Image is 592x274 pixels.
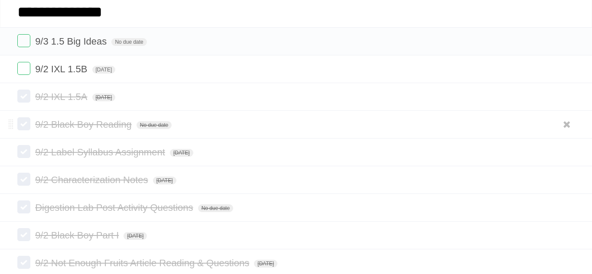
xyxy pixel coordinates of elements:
[153,177,176,184] span: [DATE]
[17,145,30,158] label: Done
[35,147,167,158] span: 9/2 Label Syllabus Assignment
[198,204,233,212] span: No due date
[35,36,109,47] span: 9/3 1.5 Big Ideas
[170,149,193,157] span: [DATE]
[17,34,30,47] label: Done
[124,232,147,240] span: [DATE]
[35,202,195,213] span: Digestion Lab Post Activity Questions
[17,90,30,103] label: Done
[254,260,277,268] span: [DATE]
[35,91,89,102] span: 9/2 IXL 1.5A
[92,93,116,101] span: [DATE]
[35,119,134,130] span: 9/2 Black Boy Reading
[17,117,30,130] label: Done
[17,62,30,75] label: Done
[111,38,146,46] span: No due date
[17,200,30,213] label: Done
[92,66,116,74] span: [DATE]
[17,173,30,186] label: Done
[35,230,121,241] span: 9/2 Black Boy Part I
[35,258,251,268] span: 9/2 Not Enough Fruits Article Reading & Questions
[17,256,30,269] label: Done
[35,64,89,74] span: 9/2 IXL 1.5B
[137,121,172,129] span: No due date
[35,174,150,185] span: 9/2 Characterization Notes
[17,228,30,241] label: Done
